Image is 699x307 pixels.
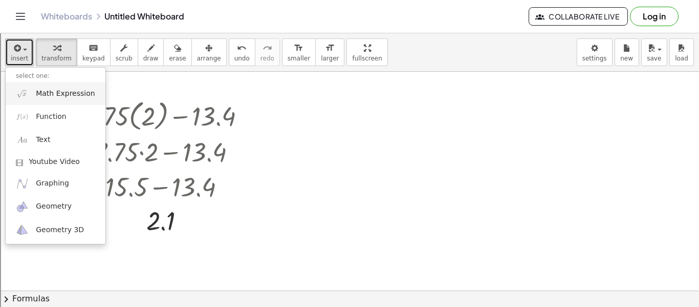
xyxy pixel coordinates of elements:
[36,135,50,145] span: Text
[36,178,69,189] span: Graphing
[6,129,105,152] a: Text
[6,105,105,128] a: Function
[16,87,29,100] img: sqrt_x.png
[4,24,695,33] div: Sort A > Z
[6,172,105,195] a: Graphing
[41,11,92,22] a: Whiteboards
[16,177,29,190] img: ggb-graphing.svg
[36,225,84,235] span: Geometry 3D
[4,42,695,51] div: Move To ...
[36,89,95,99] span: Math Expression
[11,55,28,62] span: insert
[5,38,34,66] button: insert
[6,195,105,218] a: Geometry
[16,223,29,236] img: ggb-3d.svg
[41,55,72,62] span: transform
[36,201,72,212] span: Geometry
[537,12,619,21] span: Collaborate Live
[36,38,77,66] button: transform
[630,7,679,26] button: Log in
[529,7,628,26] button: Collaborate Live
[4,33,695,42] div: Sort New > Old
[6,152,105,172] a: Youtube Video
[6,70,105,82] li: select one:
[16,110,29,123] img: f_x.png
[4,51,695,60] div: Delete
[36,112,67,122] span: Function
[4,4,214,13] div: Home
[12,8,29,25] button: Toggle navigation
[29,157,80,167] span: Youtube Video
[4,60,695,70] div: Options
[16,200,29,213] img: ggb-geometry.svg
[4,70,695,79] div: Sign out
[6,82,105,105] a: Math Expression
[6,218,105,241] a: Geometry 3D
[16,134,29,147] img: Aa.png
